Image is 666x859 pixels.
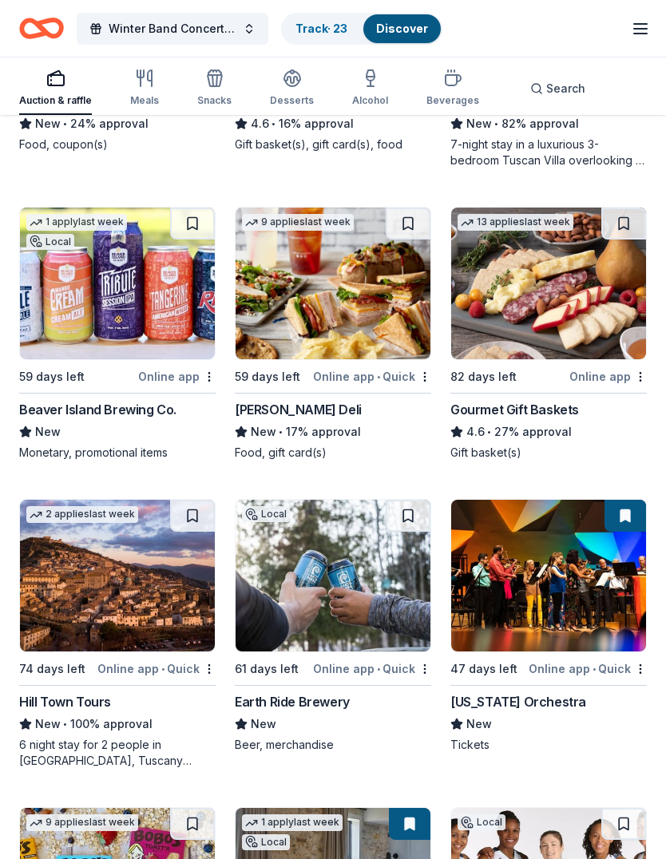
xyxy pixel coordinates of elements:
[19,114,216,133] div: 24% approval
[281,13,442,45] button: Track· 23Discover
[19,94,92,107] div: Auction & raffle
[270,62,314,115] button: Desserts
[235,400,362,419] div: [PERSON_NAME] Deli
[450,737,647,753] div: Tickets
[242,814,343,831] div: 1 apply last week
[236,500,430,651] img: Image for Earth Ride Brewery
[313,659,431,679] div: Online app Quick
[26,814,138,831] div: 9 applies last week
[377,663,380,675] span: •
[19,445,216,461] div: Monetary, promotional items
[451,500,646,651] img: Image for Minnesota Orchestra
[19,62,92,115] button: Auction & raffle
[242,214,354,231] div: 9 applies last week
[517,73,598,105] button: Search
[272,117,276,130] span: •
[458,814,505,830] div: Local
[376,22,428,35] a: Discover
[19,400,176,419] div: Beaver Island Brewing Co.
[20,208,215,359] img: Image for Beaver Island Brewing Co.
[19,207,216,461] a: Image for Beaver Island Brewing Co.1 applylast weekLocal59 days leftOnline appBeaver Island Brewi...
[593,663,596,675] span: •
[450,400,579,419] div: Gourmet Gift Baskets
[235,692,350,711] div: Earth Ride Brewery
[35,422,61,441] span: New
[235,367,300,386] div: 59 days left
[26,506,138,523] div: 2 applies last week
[451,208,646,359] img: Image for Gourmet Gift Baskets
[487,426,491,438] span: •
[97,659,216,679] div: Online app Quick
[26,214,127,231] div: 1 apply last week
[197,94,232,107] div: Snacks
[279,426,283,438] span: •
[35,114,61,133] span: New
[197,62,232,115] button: Snacks
[426,94,479,107] div: Beverages
[161,663,165,675] span: •
[19,737,216,769] div: 6 night stay for 2 people in [GEOGRAPHIC_DATA], Tuscany (charity rate is $1380; retails at $2200;...
[450,137,647,168] div: 7-night stay in a luxurious 3-bedroom Tuscan Villa overlooking a vineyard and the ancient walled ...
[26,234,74,250] div: Local
[494,117,498,130] span: •
[270,94,314,107] div: Desserts
[235,114,431,133] div: 16% approval
[450,445,647,461] div: Gift basket(s)
[251,114,269,133] span: 4.6
[235,137,431,152] div: Gift basket(s), gift card(s), food
[251,422,276,441] span: New
[546,79,585,98] span: Search
[450,499,647,753] a: Image for Minnesota Orchestra47 days leftOnline app•Quick[US_STATE] OrchestraNewTickets
[77,13,268,45] button: Winter Band Concert and Online Auction
[35,715,61,734] span: New
[19,10,64,47] a: Home
[569,366,647,386] div: Online app
[450,422,647,441] div: 27% approval
[19,715,216,734] div: 100% approval
[295,22,347,35] a: Track· 23
[20,500,215,651] img: Image for Hill Town Tours
[235,659,299,679] div: 61 days left
[450,114,647,133] div: 82% approval
[236,208,430,359] img: Image for McAlister's Deli
[352,62,388,115] button: Alcohol
[529,659,647,679] div: Online app Quick
[19,137,216,152] div: Food, coupon(s)
[251,715,276,734] span: New
[235,207,431,461] a: Image for McAlister's Deli9 applieslast week59 days leftOnline app•Quick[PERSON_NAME] DeliNew•17%...
[458,214,573,231] div: 13 applies last week
[352,94,388,107] div: Alcohol
[466,422,485,441] span: 4.6
[138,366,216,386] div: Online app
[450,659,517,679] div: 47 days left
[242,506,290,522] div: Local
[313,366,431,386] div: Online app Quick
[109,19,236,38] span: Winter Band Concert and Online Auction
[466,114,492,133] span: New
[466,715,492,734] span: New
[235,737,431,753] div: Beer, merchandise
[19,692,111,711] div: Hill Town Tours
[377,370,380,383] span: •
[235,422,431,441] div: 17% approval
[63,718,67,730] span: •
[130,94,159,107] div: Meals
[426,62,479,115] button: Beverages
[63,117,67,130] span: •
[450,367,517,386] div: 82 days left
[19,367,85,386] div: 59 days left
[242,834,290,850] div: Local
[450,692,586,711] div: [US_STATE] Orchestra
[235,499,431,753] a: Image for Earth Ride BreweryLocal61 days leftOnline app•QuickEarth Ride BreweryNewBeer, merchandise
[19,659,85,679] div: 74 days left
[19,499,216,769] a: Image for Hill Town Tours 2 applieslast week74 days leftOnline app•QuickHill Town ToursNew•100% a...
[450,207,647,461] a: Image for Gourmet Gift Baskets13 applieslast week82 days leftOnline appGourmet Gift Baskets4.6•27...
[235,445,431,461] div: Food, gift card(s)
[130,62,159,115] button: Meals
